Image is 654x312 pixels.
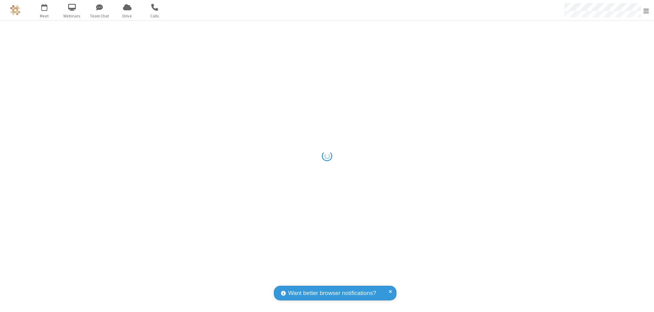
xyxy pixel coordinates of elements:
[142,13,168,19] span: Calls
[59,13,85,19] span: Webinars
[32,13,57,19] span: Meet
[114,13,140,19] span: Drive
[288,289,376,298] span: Want better browser notifications?
[10,5,20,15] img: QA Selenium DO NOT DELETE OR CHANGE
[87,13,112,19] span: Team Chat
